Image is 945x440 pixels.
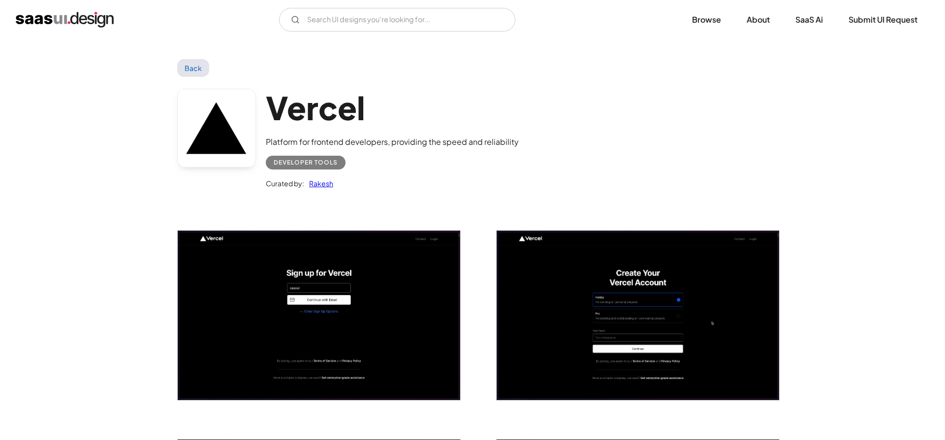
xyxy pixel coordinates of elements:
[266,177,304,189] div: Curated by:
[274,157,338,169] div: Developer tools
[279,8,515,32] input: Search UI designs you're looking for...
[279,8,515,32] form: Email Form
[16,12,114,28] a: home
[735,9,782,31] a: About
[178,231,460,400] a: open lightbox
[837,9,929,31] a: Submit UI Request
[680,9,733,31] a: Browse
[177,59,209,77] a: Back
[178,231,460,400] img: 6448d315d9cba48b0ddb4ead_Vercel%20-%20Signup%20for%20Vercel.png
[784,9,835,31] a: SaaS Ai
[266,136,519,148] div: Platform for frontend developers, providing the speed and reliability
[497,231,779,400] img: 6448d315e16734e3fbd841ad_Vercel%20-%20Create%20Account.png
[266,89,519,127] h1: Vercel
[497,231,779,400] a: open lightbox
[304,177,333,189] a: Rakesh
